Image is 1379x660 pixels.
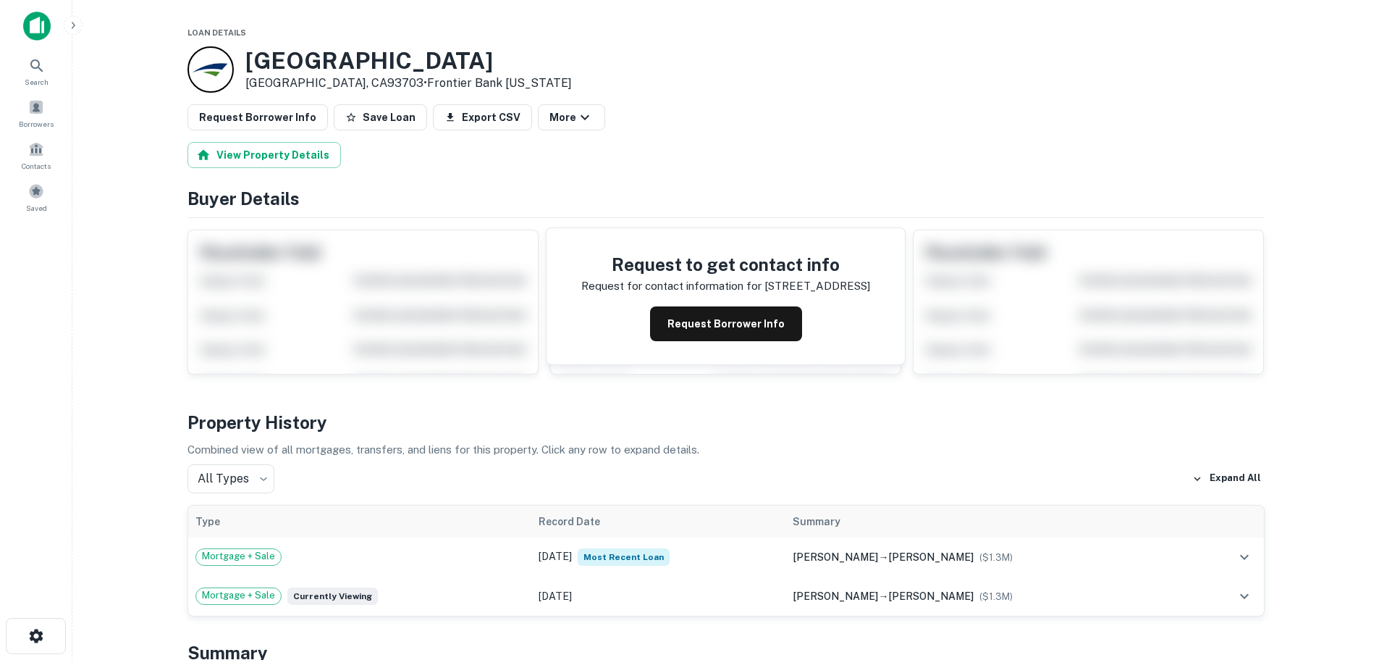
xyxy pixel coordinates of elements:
span: Saved [26,202,47,214]
div: → [793,588,1188,604]
p: Combined view of all mortgages, transfers, and liens for this property. Click any row to expand d... [187,441,1265,459]
a: Borrowers [4,93,68,133]
a: Saved [4,177,68,217]
button: Save Loan [334,104,427,130]
p: [STREET_ADDRESS] [764,277,870,295]
span: [PERSON_NAME] [888,590,974,602]
span: [PERSON_NAME] [793,590,878,602]
button: View Property Details [187,142,341,168]
h4: Request to get contact info [581,251,870,277]
span: Mortgage + Sale [196,549,281,564]
span: ($ 1.3M ) [979,591,1013,602]
p: Request for contact information for [581,277,762,295]
a: Search [4,51,68,91]
button: expand row [1232,545,1257,569]
span: Currently viewing [287,588,378,605]
img: capitalize-icon.png [23,12,51,41]
h4: Property History [187,409,1265,435]
span: Most Recent Loan [578,548,670,566]
span: ($ 1.3M ) [979,552,1013,563]
td: [DATE] [531,538,785,577]
th: Record Date [531,506,785,538]
h3: [GEOGRAPHIC_DATA] [245,47,572,75]
span: [PERSON_NAME] [888,551,974,563]
h4: Buyer Details [187,185,1265,212]
a: Frontier Bank [US_STATE] [427,76,572,90]
button: Export CSV [433,104,532,130]
button: More [538,104,605,130]
div: All Types [187,464,274,493]
button: Request Borrower Info [187,104,328,130]
span: Mortgage + Sale [196,588,281,603]
th: Summary [785,506,1195,538]
span: Loan Details [187,28,246,37]
th: Type [188,506,532,538]
span: Borrowers [19,118,54,130]
span: Contacts [22,160,51,172]
button: Expand All [1189,468,1265,490]
span: Search [25,76,49,88]
div: → [793,549,1188,565]
td: [DATE] [531,577,785,616]
p: [GEOGRAPHIC_DATA], CA93703 • [245,75,572,92]
span: [PERSON_NAME] [793,551,878,563]
button: expand row [1232,584,1257,609]
button: Request Borrower Info [650,306,802,341]
a: Contacts [4,135,68,175]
